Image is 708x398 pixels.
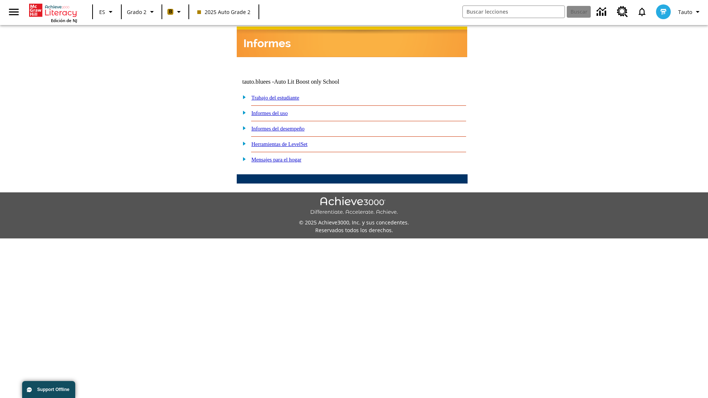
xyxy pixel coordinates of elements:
a: Informes del uso [251,110,288,116]
span: B [169,7,172,16]
span: ES [99,8,105,16]
img: plus.gif [239,109,246,116]
td: tauto.bluees - [242,78,378,85]
img: plus.gif [239,125,246,131]
div: Portada [29,2,77,23]
button: Lenguaje: ES, Selecciona un idioma [95,5,119,18]
button: Boost El color de la clase es anaranjado claro. Cambiar el color de la clase. [164,5,186,18]
span: Edición de NJ [51,18,77,23]
span: Grado 2 [127,8,146,16]
button: Grado: Grado 2, Elige un grado [124,5,159,18]
a: Herramientas de LevelSet [251,141,308,147]
img: header [237,27,467,57]
a: Centro de recursos, Se abrirá en una pestaña nueva. [612,2,632,22]
nobr: Auto Lit Boost only School [274,78,339,85]
a: Notificaciones [632,2,652,21]
a: Informes del desempeño [251,126,305,132]
a: Trabajo del estudiante [251,95,299,101]
img: plus.gif [239,156,246,162]
span: Tauto [678,8,692,16]
a: Centro de información [592,2,612,22]
button: Support Offline [22,381,75,398]
button: Escoja un nuevo avatar [652,2,675,21]
a: Mensajes para el hogar [251,157,302,163]
span: Support Offline [37,387,69,392]
span: 2025 Auto Grade 2 [197,8,250,16]
img: plus.gif [239,94,246,100]
img: plus.gif [239,140,246,147]
img: Achieve3000 Differentiate Accelerate Achieve [310,197,398,216]
button: Perfil/Configuración [675,5,705,18]
button: Abrir el menú lateral [3,1,25,23]
img: avatar image [656,4,671,19]
input: Buscar campo [463,6,565,18]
